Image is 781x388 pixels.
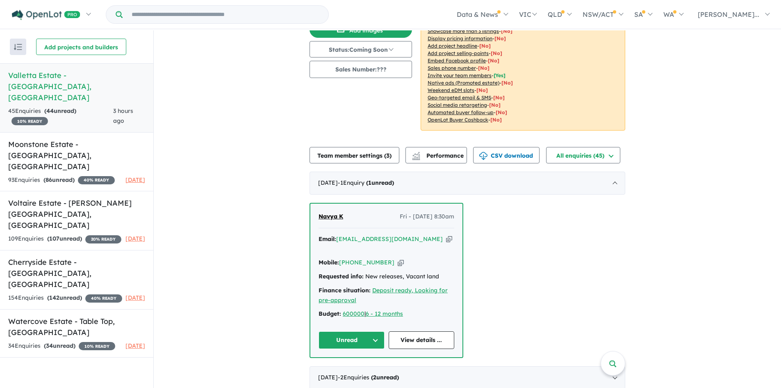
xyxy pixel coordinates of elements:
span: 86 [46,176,52,184]
div: 109 Enquir ies [8,234,121,244]
u: Invite your team members [428,72,492,78]
span: [ No ] [478,65,490,71]
span: 40 % READY [78,176,115,184]
button: Copy [446,235,452,243]
span: [ Yes ] [494,72,505,78]
span: [No] [476,87,488,93]
button: Status:Coming Soon [310,41,412,57]
span: 1 [368,179,371,186]
span: - 2 Enquir ies [338,374,399,381]
img: download icon [479,152,487,160]
u: Native ads (Promoted estate) [428,80,499,86]
img: sort.svg [14,44,22,50]
span: 10 % READY [11,117,48,125]
span: [ No ] [501,28,512,34]
span: 20 % READY [85,235,121,243]
div: | [319,309,454,319]
div: 34 Enquir ies [8,341,115,351]
span: [No] [489,102,501,108]
strong: ( unread) [47,294,82,301]
strong: ( unread) [44,342,75,349]
button: Unread [319,331,385,349]
span: 10 % READY [79,342,115,350]
img: line-chart.svg [412,152,420,156]
strong: ( unread) [371,374,399,381]
strong: Finance situation: [319,287,371,294]
u: Sales phone number [428,65,476,71]
u: Add project headline [428,43,477,49]
u: Weekend eDM slots [428,87,474,93]
a: Navya K [319,212,343,222]
strong: Mobile: [319,259,339,266]
h5: Cherryside Estate - [GEOGRAPHIC_DATA] , [GEOGRAPHIC_DATA] [8,257,145,290]
h5: Valletta Estate - [GEOGRAPHIC_DATA] , [GEOGRAPHIC_DATA] [8,70,145,103]
span: 107 [49,235,59,242]
span: [ No ] [491,50,502,56]
u: OpenLot Buyer Cashback [428,117,488,123]
span: [No] [493,94,505,101]
span: 3 hours ago [113,107,133,124]
div: 154 Enquir ies [8,293,122,303]
strong: Budget: [319,310,341,317]
strong: ( unread) [43,176,75,184]
span: [DATE] [125,294,145,301]
span: Fri - [DATE] 8:30am [400,212,454,222]
span: [ No ] [479,43,491,49]
button: Copy [398,258,404,267]
strong: ( unread) [366,179,394,186]
span: - 1 Enquir y [338,179,394,186]
strong: ( unread) [44,107,76,115]
u: Add project selling-points [428,50,489,56]
span: 2 [373,374,376,381]
span: 44 [46,107,54,115]
span: [No] [501,80,513,86]
a: 600000 [343,310,364,317]
div: 93 Enquir ies [8,175,115,185]
span: [ No ] [494,35,506,41]
a: [EMAIL_ADDRESS][DOMAIN_NAME] [336,235,443,243]
span: [DATE] [125,235,145,242]
button: All enquiries (45) [546,147,620,163]
a: Deposit ready, Looking for pre-approval [319,287,448,304]
img: Openlot PRO Logo White [12,10,80,20]
u: Geo-targeted email & SMS [428,94,491,101]
button: Team member settings (3) [310,147,399,163]
strong: Requested info: [319,273,364,280]
span: 34 [46,342,53,349]
span: 3 [386,152,389,159]
button: Performance [405,147,467,163]
span: [PERSON_NAME]... [698,10,759,18]
span: [ No ] [488,57,499,64]
a: [PHONE_NUMBER] [339,259,394,266]
h5: Voltaire Estate - [PERSON_NAME][GEOGRAPHIC_DATA] , [GEOGRAPHIC_DATA] [8,197,145,231]
h5: Moonstone Estate - [GEOGRAPHIC_DATA] , [GEOGRAPHIC_DATA] [8,139,145,172]
img: bar-chart.svg [412,154,420,160]
button: Sales Number:??? [310,61,412,78]
button: Add projects and builders [36,39,126,55]
h5: Watercove Estate - Table Top , [GEOGRAPHIC_DATA] [8,316,145,338]
strong: Email: [319,235,336,243]
span: Navya K [319,213,343,220]
u: Social media retargeting [428,102,487,108]
span: [DATE] [125,176,145,184]
u: Embed Facebook profile [428,57,486,64]
span: [No] [496,109,507,115]
span: Performance [413,152,464,159]
input: Try estate name, suburb, builder or developer [124,6,327,23]
span: 40 % READY [85,294,122,303]
span: [DATE] [125,342,145,349]
a: 6 - 12 months [366,310,403,317]
u: Display pricing information [428,35,492,41]
button: CSV download [473,147,540,163]
a: View details ... [389,331,455,349]
span: 142 [49,294,59,301]
u: Automated buyer follow-up [428,109,494,115]
div: 45 Enquir ies [8,106,113,126]
u: Showcase more than 3 listings [428,28,499,34]
div: New releases, Vacant land [319,272,454,282]
div: [DATE] [310,172,625,195]
span: [No] [490,117,502,123]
